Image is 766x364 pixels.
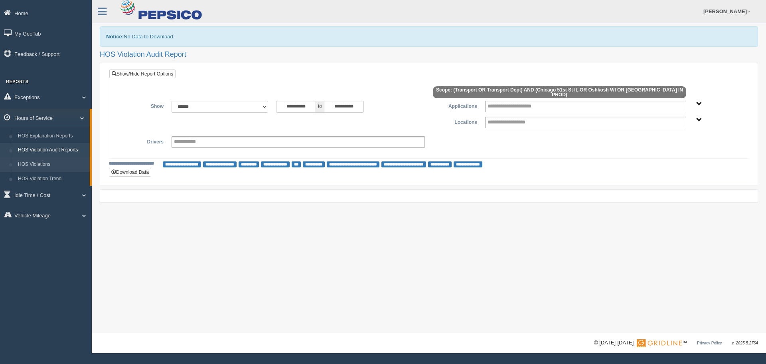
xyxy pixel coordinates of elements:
[14,172,90,186] a: HOS Violation Trend
[100,26,758,47] div: No Data to Download.
[433,86,686,98] span: Scope: (Transport OR Transport Dept) AND (Chicago 51st St IL OR Oshkosh WI OR [GEOGRAPHIC_DATA] I...
[14,143,90,157] a: HOS Violation Audit Reports
[697,341,722,345] a: Privacy Policy
[14,129,90,143] a: HOS Explanation Reports
[14,157,90,172] a: HOS Violations
[106,34,124,40] b: Notice:
[109,168,151,177] button: Download Data
[429,101,481,110] label: Applications
[100,51,758,59] h2: HOS Violation Audit Report
[637,339,682,347] img: Gridline
[109,70,176,78] a: Show/Hide Report Options
[115,101,168,110] label: Show
[316,101,324,113] span: to
[594,339,758,347] div: © [DATE]-[DATE] - ™
[732,341,758,345] span: v. 2025.5.2764
[429,117,481,126] label: Locations
[115,136,168,146] label: Drivers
